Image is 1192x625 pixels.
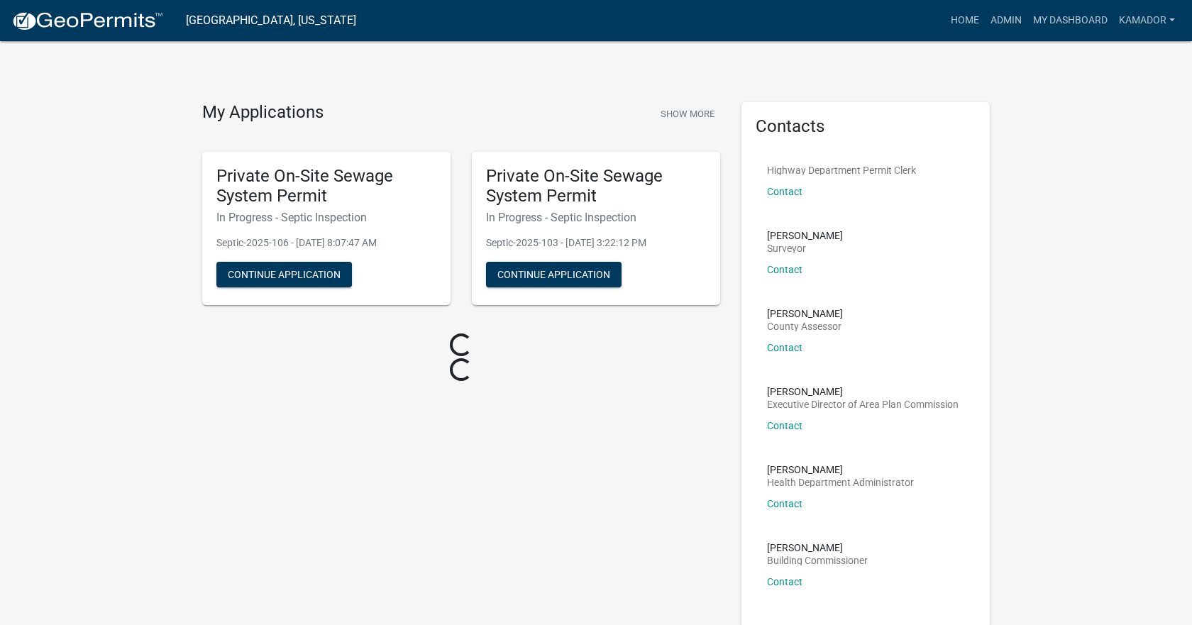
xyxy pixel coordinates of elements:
[767,420,802,431] a: Contact
[767,387,959,397] p: [PERSON_NAME]
[186,9,356,33] a: [GEOGRAPHIC_DATA], [US_STATE]
[767,231,843,240] p: [PERSON_NAME]
[767,477,914,487] p: Health Department Administrator
[767,186,802,197] a: Contact
[655,102,720,126] button: Show More
[486,236,706,250] p: Septic-2025-103 - [DATE] 3:22:12 PM
[767,321,843,331] p: County Assessor
[756,116,976,137] h5: Contacts
[767,399,959,409] p: Executive Director of Area Plan Commission
[767,243,843,253] p: Surveyor
[767,342,802,353] a: Contact
[767,555,868,565] p: Building Commissioner
[767,165,916,175] p: Highway Department Permit Clerk
[767,543,868,553] p: [PERSON_NAME]
[216,262,352,287] button: Continue Application
[1027,7,1113,34] a: My Dashboard
[767,576,802,587] a: Contact
[216,211,436,224] h6: In Progress - Septic Inspection
[216,236,436,250] p: Septic-2025-106 - [DATE] 8:07:47 AM
[767,498,802,509] a: Contact
[985,7,1027,34] a: Admin
[767,264,802,275] a: Contact
[767,309,843,319] p: [PERSON_NAME]
[486,211,706,224] h6: In Progress - Septic Inspection
[1113,7,1181,34] a: Kamador
[486,262,622,287] button: Continue Application
[202,102,324,123] h4: My Applications
[216,166,436,207] h5: Private On-Site Sewage System Permit
[945,7,985,34] a: Home
[486,166,706,207] h5: Private On-Site Sewage System Permit
[767,465,914,475] p: [PERSON_NAME]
